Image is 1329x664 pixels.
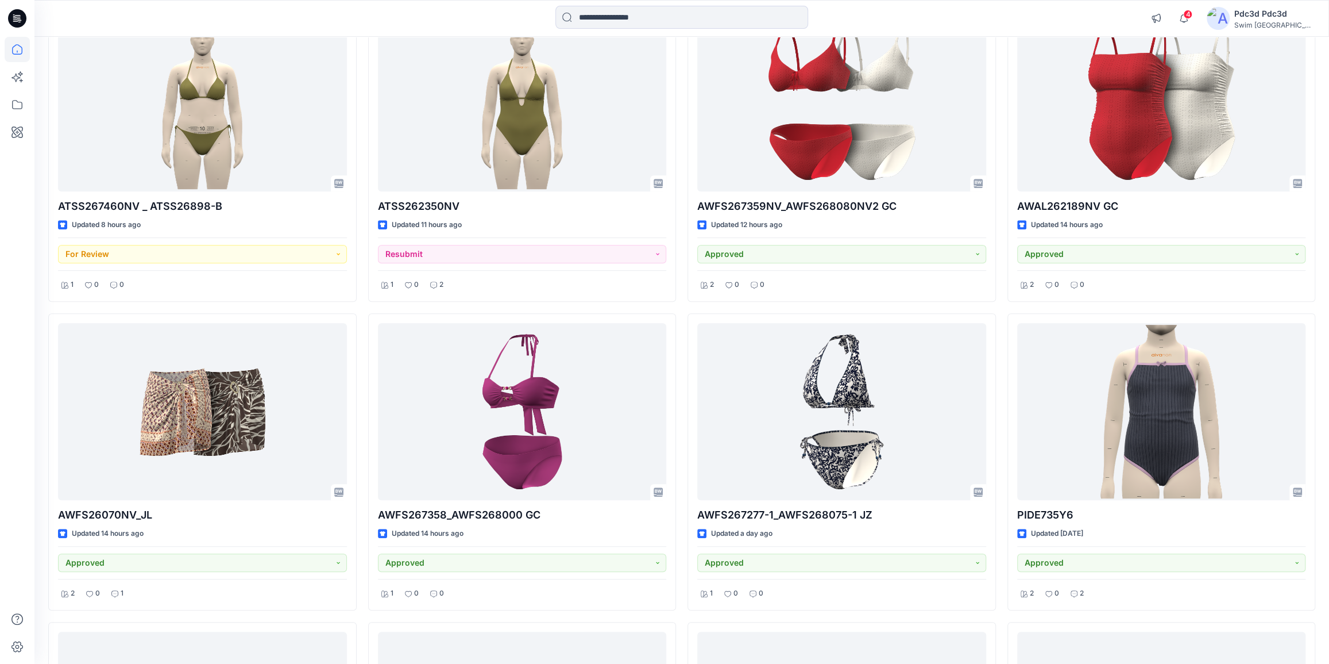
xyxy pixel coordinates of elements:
p: 0 [414,588,419,600]
span: 4 [1183,10,1192,19]
p: PIDE735Y6 [1017,507,1306,523]
p: 2 [439,279,443,291]
p: AWFS267359NV_AWFS268080NV2 GC [697,198,986,214]
p: AWFS267358_AWFS268000 GC [378,507,667,523]
p: 1 [121,588,123,600]
p: 1 [391,588,393,600]
a: AWAL262189NV GC [1017,14,1306,191]
p: 0 [95,588,100,600]
p: 1 [71,279,74,291]
p: 0 [760,279,764,291]
a: PIDE735Y6 [1017,323,1306,500]
p: 0 [119,279,124,291]
p: 0 [414,279,419,291]
p: 0 [733,588,738,600]
p: 0 [94,279,99,291]
a: AWFS267277-1_AWFS268075-1 JZ [697,323,986,500]
p: 2 [710,279,714,291]
a: ATSS262350NV [378,14,667,191]
p: 1 [710,588,713,600]
a: AWFS26070NV_JL [58,323,347,500]
p: 1 [391,279,393,291]
p: AWFS26070NV_JL [58,507,347,523]
p: AWFS267277-1_AWFS268075-1 JZ [697,507,986,523]
p: 0 [735,279,739,291]
p: ATSS262350NV [378,198,667,214]
p: 0 [759,588,763,600]
p: Updated 8 hours ago [72,219,141,231]
a: AWFS267359NV_AWFS268080NV2 GC [697,14,986,191]
p: 2 [1030,279,1034,291]
p: 2 [71,588,75,600]
p: Updated 12 hours ago [711,219,782,231]
p: Updated [DATE] [1031,528,1083,540]
a: AWFS267358_AWFS268000 GC [378,323,667,500]
p: Updated 14 hours ago [72,528,144,540]
p: AWAL262189NV GC [1017,198,1306,214]
p: 0 [439,588,444,600]
p: Updated 14 hours ago [1031,219,1103,231]
p: 0 [1054,588,1059,600]
p: ATSS267460NV _ ATSS26898-B [58,198,347,214]
a: ATSS267460NV _ ATSS26898-B [58,14,347,191]
div: Swim [GEOGRAPHIC_DATA] [1234,21,1315,29]
p: 0 [1054,279,1059,291]
p: Updated 11 hours ago [392,219,462,231]
p: 2 [1080,588,1084,600]
p: 2 [1030,588,1034,600]
div: Pdc3d Pdc3d [1234,7,1315,21]
p: 0 [1080,279,1084,291]
img: avatar [1207,7,1230,30]
p: Updated 14 hours ago [392,528,463,540]
p: Updated a day ago [711,528,772,540]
